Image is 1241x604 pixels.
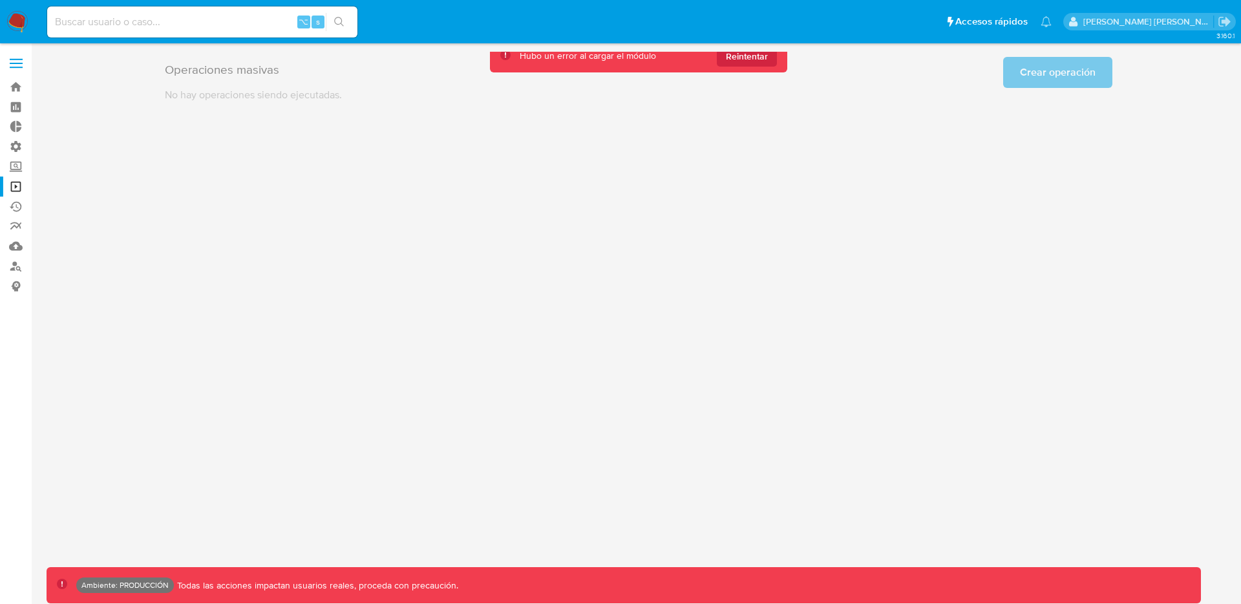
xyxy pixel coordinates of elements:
[47,14,357,30] input: Buscar usuario o caso...
[1041,16,1052,27] a: Notificaciones
[326,13,352,31] button: search-icon
[1083,16,1214,28] p: elkin.mantilla@mercadolibre.com.co
[299,16,308,28] span: ⌥
[174,579,458,592] p: Todas las acciones impactan usuarios reales, proceda con precaución.
[81,583,169,588] p: Ambiente: PRODUCCIÓN
[1218,15,1231,28] a: Salir
[955,15,1028,28] span: Accesos rápidos
[316,16,320,28] span: s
